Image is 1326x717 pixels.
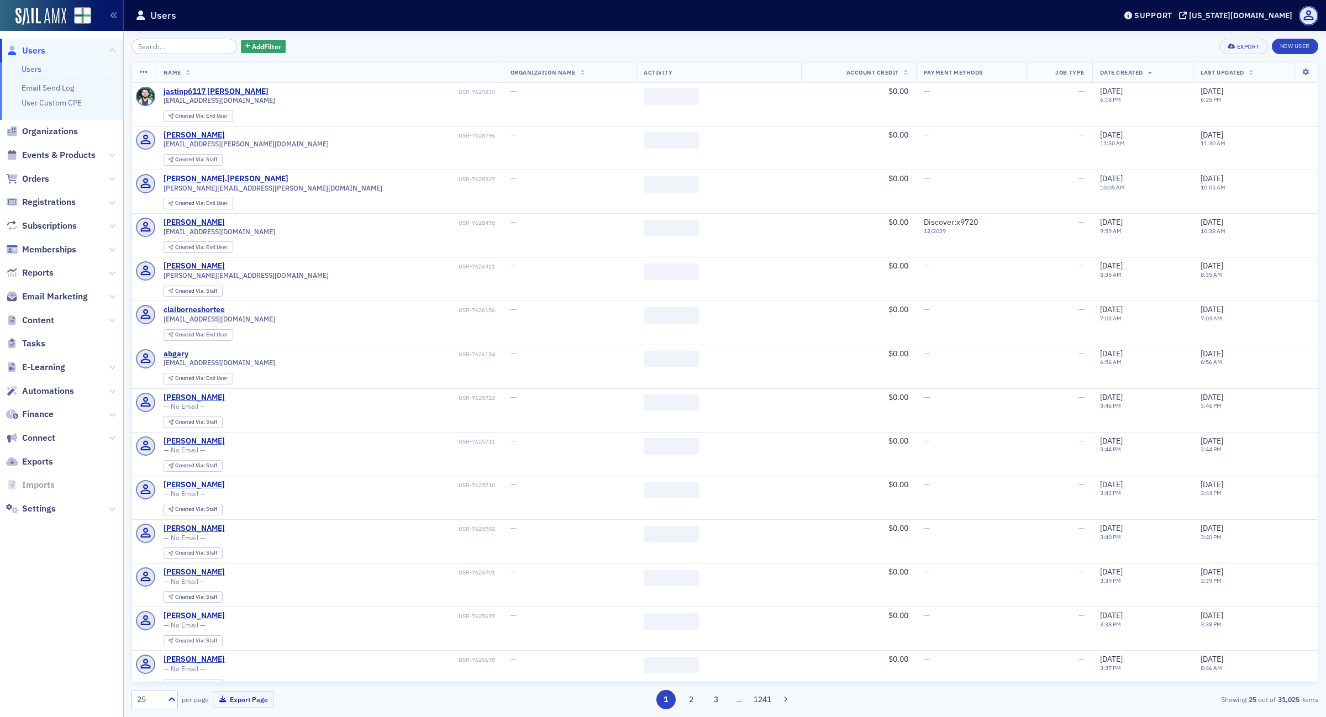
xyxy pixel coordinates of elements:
[270,88,495,96] div: USR-7629230
[1100,445,1121,453] time: 3:44 PM
[1100,358,1122,366] time: 6:56 AM
[1179,12,1296,19] button: [US_STATE][DOMAIN_NAME]
[164,87,269,97] div: jastinp6117 [PERSON_NAME]
[164,110,233,122] div: Created Via: End User
[644,263,699,280] span: ‌
[6,267,54,279] a: Reports
[1100,217,1123,227] span: [DATE]
[511,567,517,577] span: —
[1100,654,1123,664] span: [DATE]
[1078,130,1085,140] span: —
[6,291,88,303] a: Email Marketing
[1134,10,1172,20] div: Support
[888,654,908,664] span: $0.00
[22,98,82,108] a: User Custom CPE
[924,86,930,96] span: —
[252,41,281,51] span: Add Filter
[1299,6,1318,25] span: Profile
[164,305,225,315] a: claiborneshortee
[511,304,517,314] span: —
[164,271,329,280] span: [PERSON_NAME][EMAIL_ADDRESS][DOMAIN_NAME]
[1100,227,1122,235] time: 9:59 AM
[6,196,76,208] a: Registrations
[644,132,699,149] span: ‌
[1201,479,1223,489] span: [DATE]
[1100,304,1123,314] span: [DATE]
[1201,304,1223,314] span: [DATE]
[644,394,699,411] span: ‌
[656,690,676,709] button: 1
[6,503,56,515] a: Settings
[6,408,54,420] a: Finance
[1201,392,1223,402] span: [DATE]
[1201,130,1223,140] span: [DATE]
[1201,445,1222,453] time: 3:44 PM
[175,418,206,425] span: Created Via :
[1189,10,1292,20] div: [US_STATE][DOMAIN_NAME]
[1100,620,1121,628] time: 3:38 PM
[511,173,517,183] span: —
[6,125,78,138] a: Organizations
[1100,349,1123,358] span: [DATE]
[1100,402,1121,409] time: 3:46 PM
[511,654,517,664] span: —
[227,656,495,663] div: USR-7625698
[511,349,517,358] span: —
[888,130,908,140] span: $0.00
[22,149,96,161] span: Events & Products
[164,436,225,446] div: [PERSON_NAME]
[888,217,908,227] span: $0.00
[227,307,495,314] div: USR-7626156
[164,402,206,410] span: — No Email —
[164,611,225,621] a: [PERSON_NAME]
[1201,217,1223,227] span: [DATE]
[1219,39,1267,54] button: Export
[227,482,495,489] div: USR-7625710
[164,261,225,271] a: [PERSON_NAME]
[924,228,1019,235] span: 12 / 2029
[644,88,699,105] span: ‌
[164,393,225,403] a: [PERSON_NAME]
[707,690,726,709] button: 3
[1078,261,1085,271] span: —
[1078,610,1085,620] span: —
[1201,271,1222,278] time: 8:35 AM
[644,351,699,367] span: ‌
[1100,664,1121,672] time: 3:37 PM
[164,373,233,384] div: Created Via: End User
[131,39,237,54] input: Search…
[1078,654,1085,664] span: —
[175,199,206,207] span: Created Via :
[511,479,517,489] span: —
[175,419,217,425] div: Staff
[6,385,74,397] a: Automations
[22,64,41,74] a: Users
[1078,392,1085,402] span: —
[164,349,188,359] a: abgary
[888,86,908,96] span: $0.00
[22,338,45,350] span: Tasks
[164,130,225,140] a: [PERSON_NAME]
[732,694,747,704] span: …
[22,456,53,468] span: Exports
[846,68,899,76] span: Account Credit
[164,679,223,690] div: Created Via: Staff
[6,314,54,326] a: Content
[164,547,223,559] div: Created Via: Staff
[22,125,78,138] span: Organizations
[164,460,223,472] div: Created Via: Staff
[175,593,206,600] span: Created Via :
[888,173,908,183] span: $0.00
[175,157,217,163] div: Staff
[164,68,181,76] span: Name
[1100,567,1123,577] span: [DATE]
[175,331,206,338] span: Created Via :
[137,694,161,705] div: 25
[6,338,45,350] a: Tasks
[175,112,206,119] span: Created Via :
[1201,86,1223,96] span: [DATE]
[1100,68,1143,76] span: Date Created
